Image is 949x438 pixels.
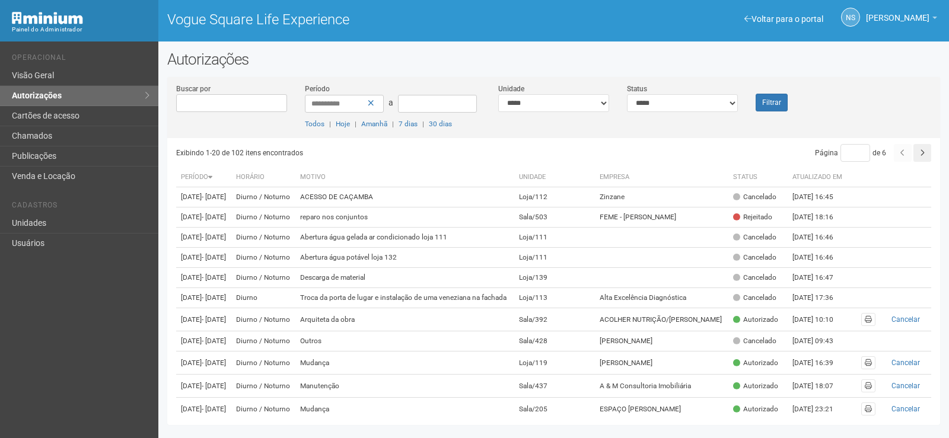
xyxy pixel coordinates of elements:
div: Cancelado [733,232,776,242]
td: Diurno / Noturno [231,351,295,375]
td: [DATE] [176,331,231,351]
td: Diurno / Noturno [231,268,295,288]
td: Diurno / Noturno [231,228,295,248]
td: Diurno / Noturno [231,308,295,331]
td: [DATE] [176,351,231,375]
span: | [392,120,394,128]
td: [DATE] [176,228,231,248]
td: Mudança [295,351,514,375]
span: | [422,120,424,128]
label: Período [305,84,330,94]
th: Motivo [295,168,514,187]
a: [PERSON_NAME] [866,15,937,24]
span: - [DATE] [202,405,226,413]
span: - [DATE] [202,293,226,302]
div: Exibindo 1-20 de 102 itens encontrados [176,144,556,162]
td: [DATE] [176,398,231,421]
td: Alta Excelência Diagnóstica [595,288,728,308]
td: Loja/111 [514,248,595,268]
td: [DATE] [176,288,231,308]
td: Zinzane [595,187,728,207]
th: Status [728,168,788,187]
span: - [DATE] [202,233,226,241]
td: [DATE] 16:47 [788,268,853,288]
td: Diurno / Noturno [231,375,295,398]
div: Autorizado [733,358,778,368]
td: Descarga de material [295,268,514,288]
td: ACOLHER NUTRIÇÃO/[PERSON_NAME] [595,308,728,331]
td: Sala/205 [514,398,595,421]
a: Amanhã [361,120,387,128]
div: Autorizado [733,404,778,414]
span: - [DATE] [202,213,226,221]
span: | [355,120,356,128]
td: Loja/111 [514,228,595,248]
td: [DATE] 09:43 [788,331,853,351]
a: Todos [305,120,324,128]
td: Outros [295,331,514,351]
h2: Autorizações [167,50,940,68]
div: Autorizado [733,381,778,391]
a: 30 dias [429,120,452,128]
td: [DATE] 18:07 [788,375,853,398]
button: Cancelar [885,379,926,392]
td: Diurno / Noturno [231,398,295,421]
td: ACESSO DE CAÇAMBA [295,187,514,207]
th: Período [176,168,231,187]
div: Cancelado [733,252,776,263]
td: reparo nos conjuntos [295,207,514,228]
a: Hoje [336,120,350,128]
td: [DATE] 23:21 [788,398,853,421]
td: [DATE] 16:46 [788,248,853,268]
div: Autorizado [733,315,778,325]
td: Loja/112 [514,187,595,207]
td: [DATE] [176,207,231,228]
label: Buscar por [176,84,211,94]
td: A & M Consultoria Imobiliária [595,375,728,398]
a: Voltar para o portal [744,14,823,24]
td: Loja/113 [514,288,595,308]
th: Unidade [514,168,595,187]
td: Loja/119 [514,351,595,375]
label: Status [627,84,647,94]
td: Arquiteta da obra [295,308,514,331]
div: Cancelado [733,273,776,283]
span: - [DATE] [202,382,226,390]
button: Cancelar [885,356,926,369]
td: Diurno [231,288,295,308]
td: Diurno / Noturno [231,207,295,228]
div: Cancelado [733,293,776,303]
h1: Vogue Square Life Experience [167,12,545,27]
td: [PERSON_NAME] [595,351,728,375]
td: Sala/392 [514,308,595,331]
td: Diurno / Noturno [231,331,295,351]
span: | [329,120,331,128]
span: Nicolle Silva [866,2,929,23]
td: Diurno / Noturno [231,248,295,268]
td: [DATE] [176,187,231,207]
td: [DATE] 16:45 [788,187,853,207]
td: Troca da porta de lugar e instalação de uma veneziana na fachada [295,288,514,308]
span: a [388,98,393,107]
span: - [DATE] [202,359,226,367]
td: [DATE] 18:16 [788,207,853,228]
td: Mudança [295,398,514,421]
td: [DATE] [176,308,231,331]
td: [DATE] [176,375,231,398]
td: Sala/503 [514,207,595,228]
div: Cancelado [733,192,776,202]
li: Cadastros [12,201,149,213]
td: [DATE] [176,268,231,288]
td: Sala/437 [514,375,595,398]
li: Operacional [12,53,149,66]
th: Atualizado em [788,168,853,187]
td: [DATE] 16:46 [788,228,853,248]
td: Diurno / Noturno [231,187,295,207]
button: Cancelar [885,402,926,415]
td: Abertura água gelada ar condicionado loja 111 [295,228,514,248]
a: 7 dias [399,120,418,128]
td: Manutenção [295,375,514,398]
a: NS [841,8,860,27]
td: [DATE] 17:36 [788,288,853,308]
span: - [DATE] [202,337,226,345]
